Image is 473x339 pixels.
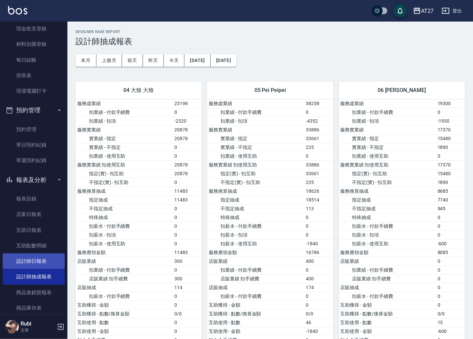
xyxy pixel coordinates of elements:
a: 每日結帳 [3,52,65,68]
td: 不指定抽成 [76,204,173,213]
td: 225 [304,178,333,187]
td: 225 [304,143,333,152]
td: 店販業績 扣手續費 [207,274,304,283]
button: 前天 [122,54,143,67]
td: 0 [436,292,465,301]
td: 18514 [304,195,333,204]
td: 0 [173,222,202,230]
td: 0 [173,178,202,187]
a: 商品庫存表 [3,300,65,316]
td: 服務實業績 [339,125,436,134]
td: 不指定抽成 [339,204,436,213]
td: 指定抽成 [76,195,173,204]
td: 20878 [173,169,202,178]
td: 20878 [173,125,202,134]
td: 扣業績 - 扣項 [76,117,173,125]
td: 0 [173,327,202,336]
td: 互助使用 - 金額 [76,327,173,336]
td: 114 [173,283,202,292]
img: Person [5,320,19,334]
td: 指定(實) - 扣互助 [207,169,304,178]
td: 0 [173,213,202,222]
td: 扣業績 - 付款手續費 [76,266,173,274]
button: [DATE] [211,54,236,67]
button: save [393,4,407,18]
td: 7740 [436,195,465,204]
span: 05 Pei Peipei [215,87,325,94]
td: 特殊抽成 [207,213,304,222]
span: 06 [PERSON_NAME] [347,87,457,94]
button: 上個月 [96,54,122,67]
td: 15480 [436,134,465,143]
td: 扣業績 - 使用互助 [339,152,436,160]
td: 0 [173,152,202,160]
a: 設計師日報表 [3,253,65,269]
td: 0 [304,301,333,309]
a: 設計師抽成報表 [3,269,65,284]
td: 扣業績 - 付款手續費 [207,266,304,274]
td: 互助獲得 - 點數/換算金額 [339,309,436,318]
td: 0 [304,292,333,301]
td: 店販業績 [339,257,436,266]
td: -1930 [436,117,465,125]
td: 不指定(實) - 扣互助 [207,178,304,187]
td: 300 [173,257,202,266]
button: 報表及分析 [3,171,65,189]
td: 扣薪水 - 扣項 [76,230,173,239]
td: 指定抽成 [339,195,436,204]
td: 服務虛業績 [76,99,173,108]
td: 扣業績 - 付款手續費 [207,108,304,117]
td: 扣業績 - 付款手續費 [76,108,173,117]
td: 0 [436,301,465,309]
td: 互助使用 - 金額 [207,327,304,336]
td: 0 [304,222,333,230]
td: -1840 [304,239,333,248]
td: 扣薪水 - 付款手續費 [339,292,436,301]
td: 38238 [304,99,333,108]
td: 23198 [173,99,202,108]
button: 預約管理 [3,101,65,119]
td: 17370 [436,125,465,134]
td: 店販抽成 [207,283,304,292]
td: 33661 [304,169,333,178]
td: 店販抽成 [339,283,436,292]
td: 扣薪水 - 付款手續費 [207,292,304,301]
td: 20878 [173,134,202,143]
a: 店家日報表 [3,207,65,222]
td: 0 [436,152,465,160]
span: 04 大狼 大狼 [84,87,194,94]
a: 現場電腦打卡 [3,83,65,99]
td: 實業績 - 不指定 [207,143,304,152]
td: 扣業績 - 付款手續費 [339,266,436,274]
td: 15 [436,318,465,327]
td: 20878 [173,160,202,169]
td: 1890 [436,143,465,152]
td: 33886 [304,160,333,169]
td: 0/0 [436,309,465,318]
td: 互助使用 - 金額 [339,327,436,336]
td: 互助使用 - 點數 [339,318,436,327]
td: 實業績 - 指定 [207,134,304,143]
td: 0 [304,213,333,222]
h3: 設計師抽成報表 [76,37,465,46]
td: 店販業績 [207,257,304,266]
td: 0 [436,222,465,230]
td: 46 [304,318,333,327]
p: 主管 [21,327,55,333]
td: -1840 [304,327,333,336]
td: 互助使用 - 點數 [207,318,304,327]
td: 0 [436,213,465,222]
td: 店販業績 扣手續費 [76,274,173,283]
div: AT27 [421,7,434,15]
td: 1890 [436,178,465,187]
td: 店販業績 扣手續費 [339,274,436,283]
td: 0 [436,108,465,117]
td: 0 [173,239,202,248]
td: 8085 [436,248,465,257]
td: 實業績 - 不指定 [76,143,173,152]
td: 扣業績 - 扣項 [207,117,304,125]
a: 商品進銷貨報表 [3,285,65,300]
a: 現金收支登錄 [3,21,65,36]
td: 18626 [304,187,333,195]
td: 0 [173,318,202,327]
